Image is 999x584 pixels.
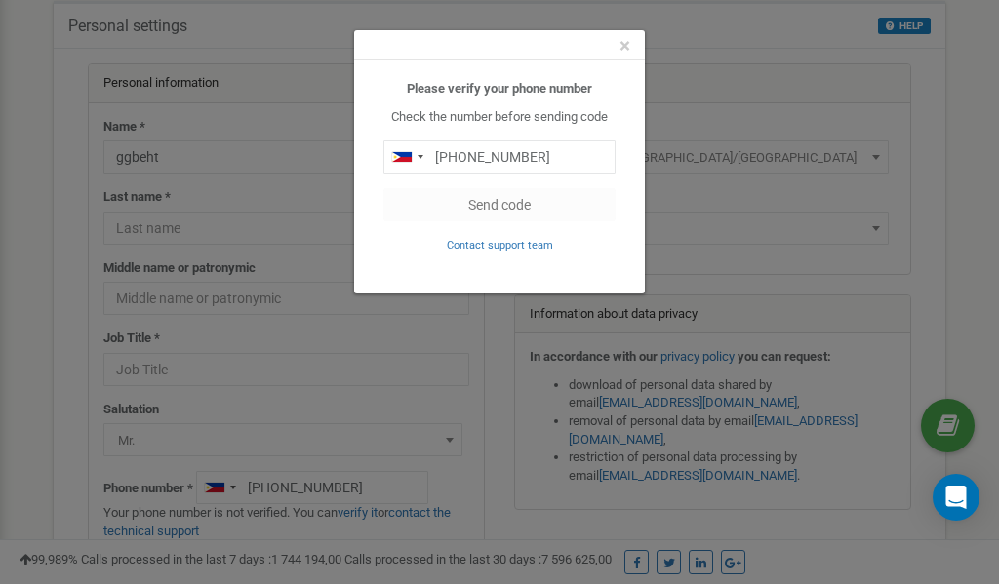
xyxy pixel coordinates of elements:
[619,36,630,57] button: Close
[407,81,592,96] b: Please verify your phone number
[383,188,616,221] button: Send code
[384,141,429,173] div: Telephone country code
[619,34,630,58] span: ×
[933,474,979,521] div: Open Intercom Messenger
[447,239,553,252] small: Contact support team
[383,140,616,174] input: 0905 123 4567
[383,108,616,127] p: Check the number before sending code
[447,237,553,252] a: Contact support team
